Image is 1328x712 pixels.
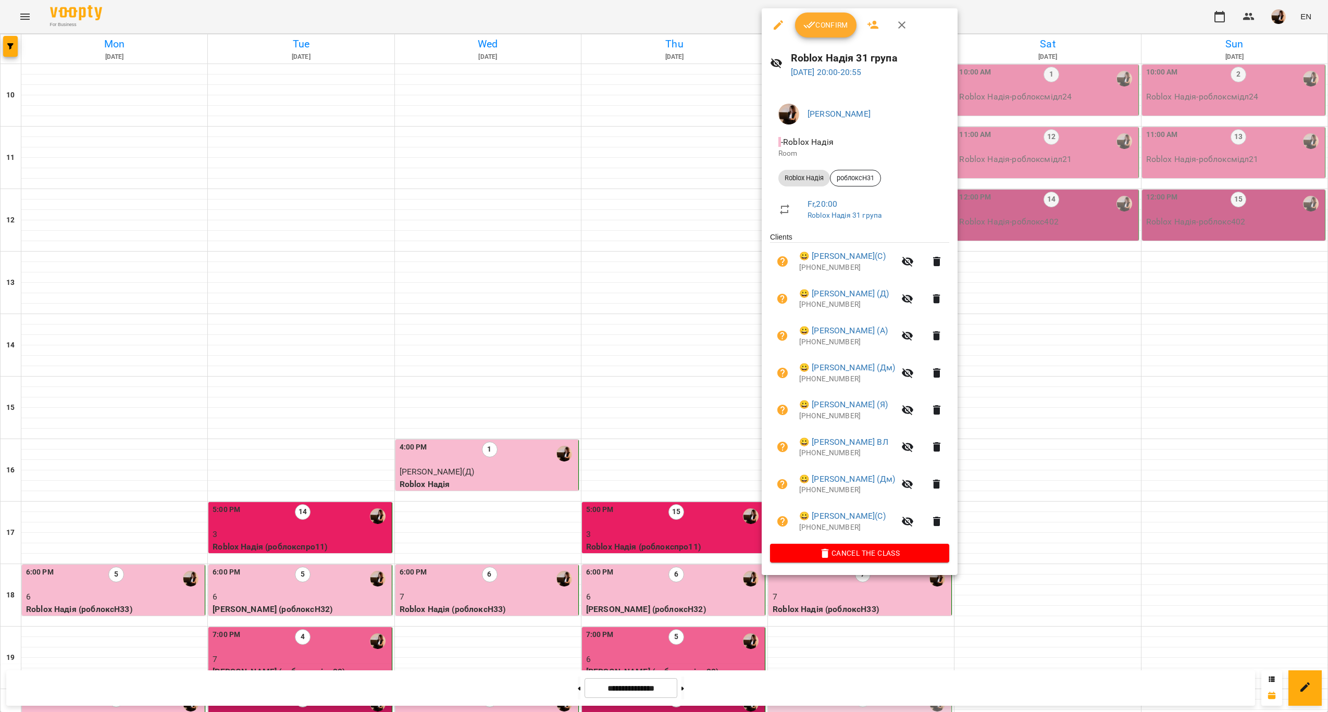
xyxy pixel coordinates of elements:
[795,13,857,38] button: Confirm
[799,250,886,263] a: 😀 [PERSON_NAME](С)
[778,104,799,124] img: f1c8304d7b699b11ef2dd1d838014dff.jpg
[799,263,895,273] p: [PHONE_NUMBER]
[799,337,895,347] p: [PHONE_NUMBER]
[770,544,949,563] button: Cancel the class
[803,19,848,31] span: Confirm
[799,436,888,448] a: 😀 [PERSON_NAME] ВЛ
[770,397,795,422] button: Unpaid. Bill the attendance?
[799,411,895,421] p: [PHONE_NUMBER]
[791,50,949,66] h6: Roblox Надія 31 група
[770,434,795,459] button: Unpaid. Bill the attendance?
[770,509,795,534] button: Unpaid. Bill the attendance?
[808,199,837,209] a: Fr , 20:00
[799,448,895,458] p: [PHONE_NUMBER]
[799,324,888,337] a: 😀 [PERSON_NAME] (А)
[770,232,949,544] ul: Clients
[778,547,941,559] span: Cancel the class
[799,361,895,374] a: 😀 [PERSON_NAME] (Дм)
[799,398,888,411] a: 😀 [PERSON_NAME] (Я)
[799,288,889,300] a: 😀 [PERSON_NAME] (Д)
[799,485,895,495] p: [PHONE_NUMBER]
[808,109,871,119] a: [PERSON_NAME]
[770,472,795,497] button: Unpaid. Bill the attendance?
[830,173,880,183] span: роблоксН31
[830,170,881,186] div: роблоксН31
[778,137,836,147] span: - Roblox Надія
[799,522,895,533] p: [PHONE_NUMBER]
[770,249,795,274] button: Unpaid. Bill the attendance?
[791,67,862,77] a: [DATE] 20:00-20:55
[770,360,795,385] button: Unpaid. Bill the attendance?
[799,510,886,522] a: 😀 [PERSON_NAME](С)
[770,323,795,348] button: Unpaid. Bill the attendance?
[799,374,895,384] p: [PHONE_NUMBER]
[778,173,830,183] span: Roblox Надія
[770,286,795,311] button: Unpaid. Bill the attendance?
[799,473,895,485] a: 😀 [PERSON_NAME] (Дм)
[799,299,895,310] p: [PHONE_NUMBER]
[778,148,941,159] p: Room
[808,211,882,219] a: Roblox Надія 31 група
